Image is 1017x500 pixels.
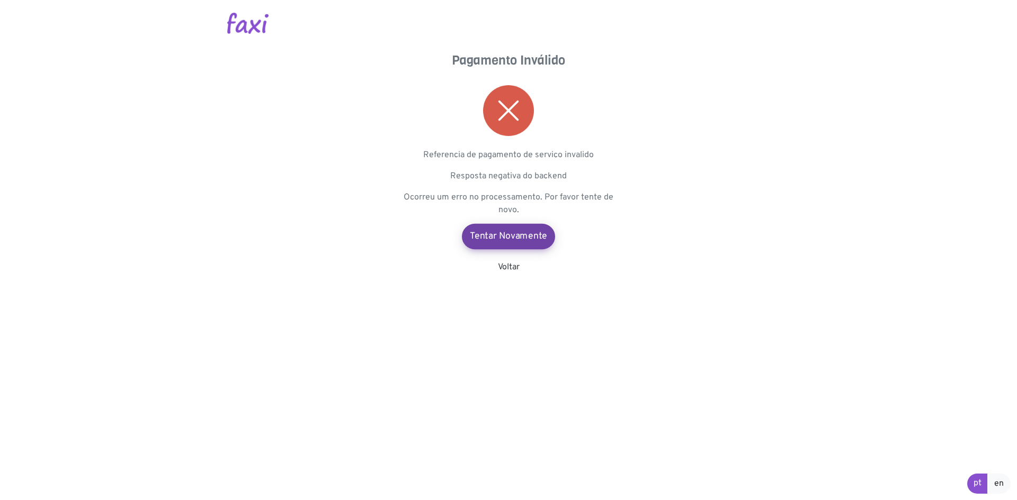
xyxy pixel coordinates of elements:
p: Resposta negativa do backend [403,170,614,183]
img: error [483,85,534,136]
p: Referencia de pagamento de servico invalido [403,149,614,161]
p: Ocorreu um erro no processamento. Por favor tente de novo. [403,191,614,216]
a: pt [967,474,988,494]
a: Tentar Novamente [462,224,555,249]
a: Voltar [498,262,520,272]
h4: Pagamento Inválido [403,53,614,68]
a: en [987,474,1011,494]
